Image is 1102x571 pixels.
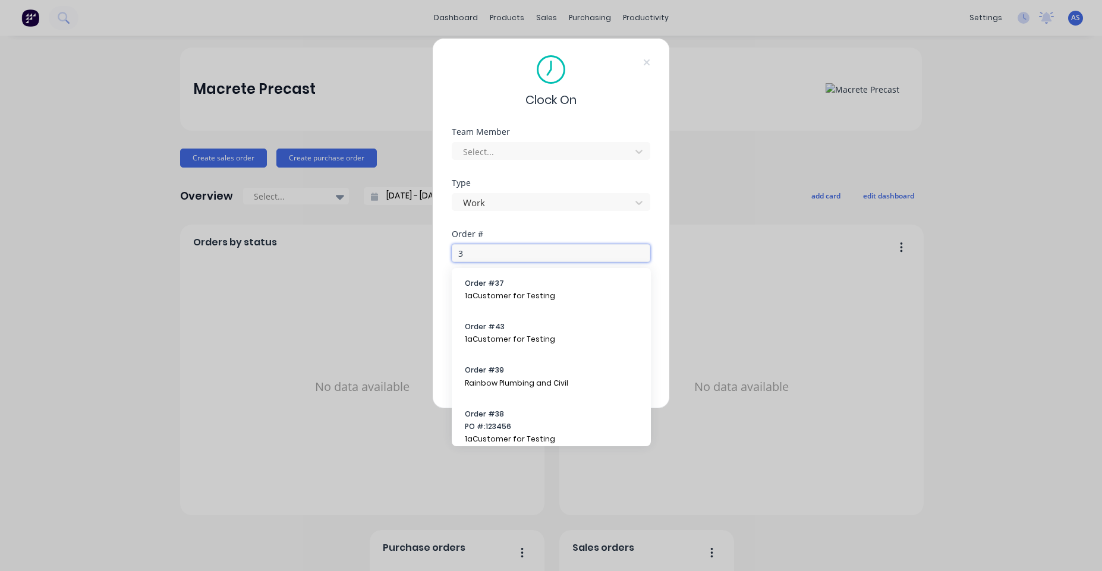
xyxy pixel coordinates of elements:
[465,378,638,389] span: Rainbow Plumbing and Civil
[452,179,650,187] div: Type
[525,91,577,109] span: Clock On
[465,434,638,444] span: 1aCustomer for Testing
[461,321,641,345] button: Order #431aCustomer for Testing
[452,230,650,238] div: Order #
[465,291,638,301] span: 1aCustomer for Testing
[465,409,638,419] span: Order # 38
[461,277,641,302] button: Order #371aCustomer for Testing
[461,364,641,389] button: Order #39Rainbow Plumbing and Civil
[465,334,638,345] span: 1aCustomer for Testing
[465,365,638,376] span: Order # 39
[465,421,638,432] span: PO #: 123456
[465,321,638,332] span: Order # 43
[461,408,641,445] button: Order #38PO #:1234561aCustomer for Testing
[452,128,650,136] div: Team Member
[465,278,638,289] span: Order # 37
[452,244,650,262] input: Search order number...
